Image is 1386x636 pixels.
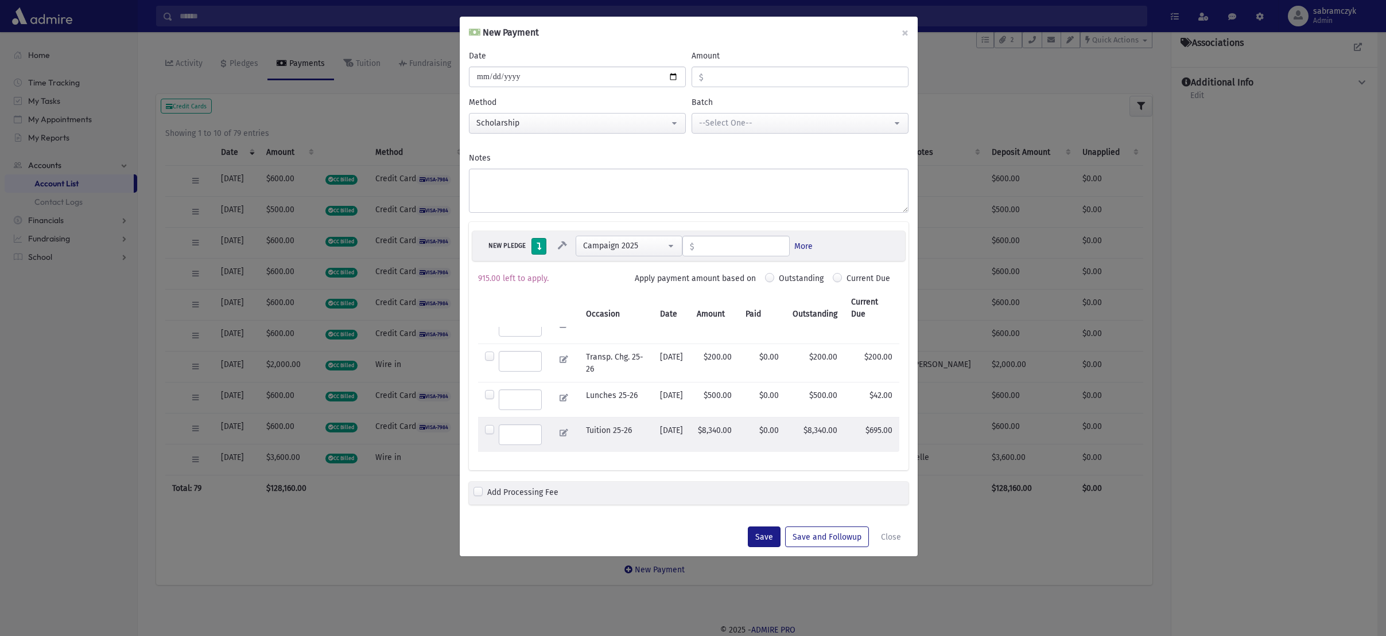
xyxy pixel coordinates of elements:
button: Close [873,526,909,547]
span: $ [692,67,704,88]
td: $200.00 [844,344,899,382]
td: $200.00 [786,344,844,382]
label: Apply payment amount based on [635,272,756,284]
div: Campaign 2025 [583,240,666,252]
td: $0.00 [739,417,786,452]
h6: New Payment [469,26,539,40]
td: [DATE] [653,417,690,452]
td: Transp. Chg. 25-26 [579,344,653,382]
div: NEW PLEDGE [485,240,529,251]
td: Lunches 25-26 [579,382,653,417]
td: [DATE] [653,382,690,417]
span: $ [683,236,694,257]
th: Current Due [844,289,899,327]
label: Outstanding [779,272,824,289]
td: [DATE] [653,344,690,382]
label: Amount [692,50,720,62]
label: Method [469,96,496,108]
th: Date [653,289,690,327]
td: $200.00 [690,344,739,382]
td: $695.00 [844,417,899,452]
button: Scholarship [469,113,686,134]
td: Tuition 25-26 [579,417,653,452]
td: $0.00 [739,382,786,417]
label: Notes [469,152,491,164]
label: Add Processing Fee [487,486,558,500]
button: Save and Followup [785,526,869,547]
div: --Select One-- [699,117,892,129]
td: $500.00 [786,382,844,417]
button: --Select One-- [692,113,909,134]
a: More [794,240,813,252]
td: $8,340.00 [690,417,739,452]
td: $500.00 [690,382,739,417]
button: Save [748,526,781,547]
th: Occasion [579,289,653,327]
div: Scholarship [476,117,669,129]
label: Current Due [847,272,890,289]
td: $0.00 [739,344,786,382]
th: Amount [690,289,739,327]
td: $42.00 [844,382,899,417]
label: Date [469,50,486,62]
th: Outstanding [786,289,844,327]
button: × [892,17,918,49]
th: Paid [739,289,786,327]
label: Batch [692,96,713,108]
td: $8,340.00 [786,417,844,452]
button: Campaign 2025 [576,236,682,256]
label: 915.00 left to apply. [478,272,549,284]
